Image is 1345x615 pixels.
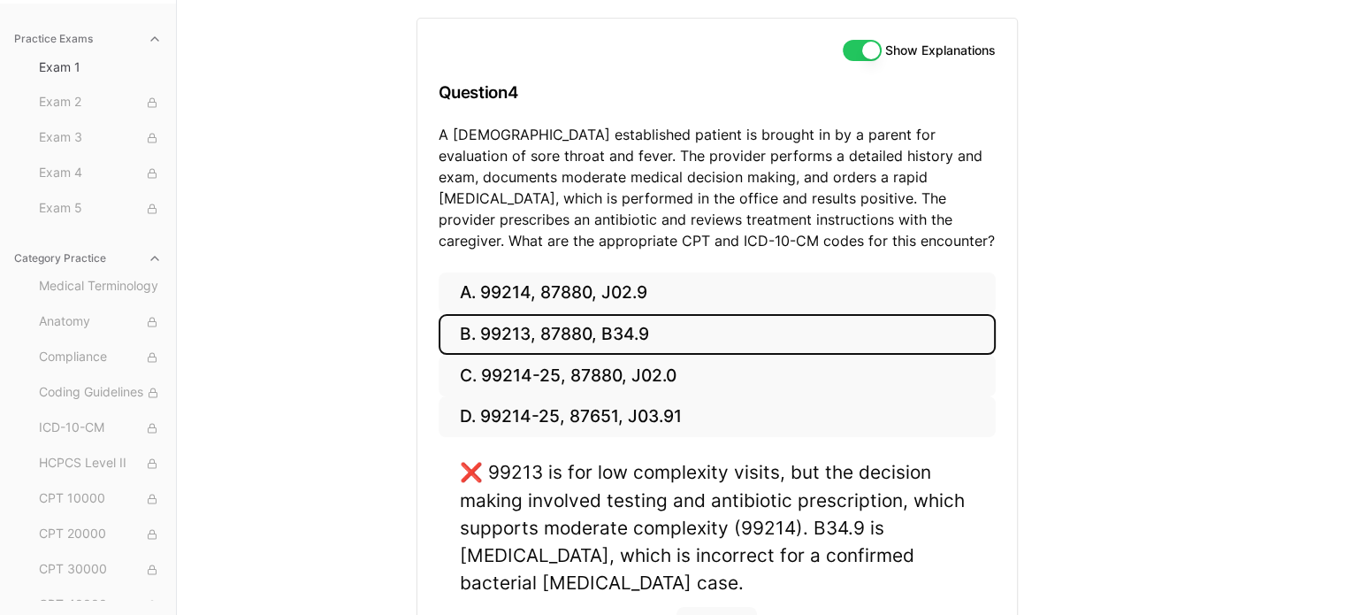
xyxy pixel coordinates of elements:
h3: Question 4 [439,66,996,119]
button: Medical Terminology [32,273,169,301]
span: Exam 1 [39,58,162,76]
button: Exam 2 [32,88,169,117]
span: CPT 30000 [39,560,162,580]
span: Exam 2 [39,93,162,112]
span: Compliance [39,348,162,367]
button: Exam 5 [32,195,169,223]
button: Exam 4 [32,159,169,188]
button: Category Practice [7,244,169,273]
span: ICD-10-CM [39,419,162,438]
button: CPT 30000 [32,556,169,584]
button: A. 99214, 87880, J02.9 [439,273,996,314]
button: ICD-10-CM [32,414,169,442]
button: C. 99214-25, 87880, J02.0 [439,355,996,396]
span: Exam 4 [39,164,162,183]
button: B. 99213, 87880, B34.9 [439,314,996,356]
span: HCPCS Level II [39,454,162,473]
button: CPT 10000 [32,485,169,513]
span: Exam 3 [39,128,162,148]
button: Exam 3 [32,124,169,152]
div: ❌ 99213 is for low complexity visits, but the decision making involved testing and antibiotic pre... [460,458,974,596]
span: Coding Guidelines [39,383,162,403]
button: Practice Exams [7,25,169,53]
span: Anatomy [39,312,162,332]
button: Compliance [32,343,169,372]
span: CPT 10000 [39,489,162,509]
button: Exam 1 [32,53,169,81]
button: D. 99214-25, 87651, J03.91 [439,396,996,438]
label: Show Explanations [885,44,996,57]
span: CPT 20000 [39,525,162,544]
span: CPT 40000 [39,596,162,615]
button: Anatomy [32,308,169,336]
button: CPT 20000 [32,520,169,549]
button: HCPCS Level II [32,450,169,478]
p: A [DEMOGRAPHIC_DATA] established patient is brought in by a parent for evaluation of sore throat ... [439,124,996,251]
span: Medical Terminology [39,277,162,296]
span: Exam 5 [39,199,162,219]
button: Coding Guidelines [32,379,169,407]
